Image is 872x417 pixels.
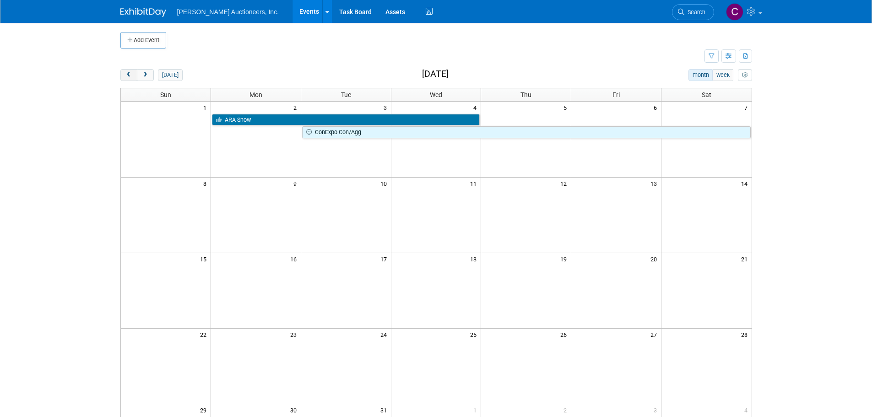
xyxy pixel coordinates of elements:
[520,91,531,98] span: Thu
[469,253,481,265] span: 18
[672,4,714,20] a: Search
[199,404,211,416] span: 29
[383,102,391,113] span: 3
[650,178,661,189] span: 13
[302,126,751,138] a: ConExpo Con/Agg
[712,69,733,81] button: week
[738,69,752,81] button: myCustomButton
[199,253,211,265] span: 15
[160,91,171,98] span: Sun
[726,3,743,21] img: Cyndi Wade
[379,178,391,189] span: 10
[612,91,620,98] span: Fri
[469,329,481,340] span: 25
[559,329,571,340] span: 26
[563,404,571,416] span: 2
[379,329,391,340] span: 24
[559,253,571,265] span: 19
[684,9,705,16] span: Search
[177,8,279,16] span: [PERSON_NAME] Auctioneers, Inc.
[472,404,481,416] span: 1
[341,91,351,98] span: Tue
[472,102,481,113] span: 4
[653,102,661,113] span: 6
[212,114,480,126] a: ARA Show
[469,178,481,189] span: 11
[702,91,711,98] span: Sat
[202,178,211,189] span: 8
[289,404,301,416] span: 30
[422,69,449,79] h2: [DATE]
[292,178,301,189] span: 9
[743,102,752,113] span: 7
[289,329,301,340] span: 23
[158,69,182,81] button: [DATE]
[430,91,442,98] span: Wed
[740,178,752,189] span: 14
[559,178,571,189] span: 12
[740,329,752,340] span: 28
[292,102,301,113] span: 2
[743,404,752,416] span: 4
[120,8,166,17] img: ExhibitDay
[379,404,391,416] span: 31
[650,253,661,265] span: 20
[563,102,571,113] span: 5
[249,91,262,98] span: Mon
[650,329,661,340] span: 27
[199,329,211,340] span: 22
[379,253,391,265] span: 17
[742,72,748,78] i: Personalize Calendar
[289,253,301,265] span: 16
[137,69,154,81] button: next
[202,102,211,113] span: 1
[120,69,137,81] button: prev
[120,32,166,49] button: Add Event
[740,253,752,265] span: 21
[688,69,713,81] button: month
[653,404,661,416] span: 3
